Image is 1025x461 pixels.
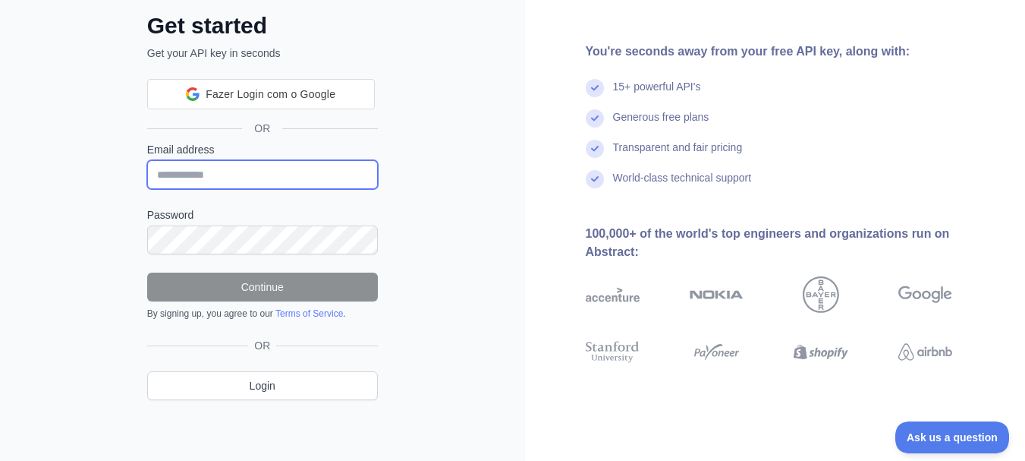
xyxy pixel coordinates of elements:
[275,308,343,319] a: Terms of Service
[586,79,604,97] img: check mark
[895,422,1010,453] iframe: Toggle Customer Support
[803,276,839,313] img: bayer
[147,308,378,320] div: By signing up, you agree to our .
[586,140,604,158] img: check mark
[613,170,752,201] div: World-class technical support
[613,79,701,109] div: 15+ powerful API's
[898,276,952,313] img: google
[690,339,744,366] img: payoneer
[206,87,335,103] span: Fazer Login com o Google
[147,371,378,400] a: Login
[586,43,1001,61] div: You're seconds away from your free API key, along with:
[690,276,744,313] img: nokia
[586,276,640,313] img: accenture
[586,225,1001,261] div: 100,000+ of the world's top engineers and organizations run on Abstract:
[147,142,378,157] label: Email address
[147,12,378,39] h2: Get started
[586,339,640,366] img: stanford university
[147,79,375,109] div: Fazer Login com o Google
[586,109,604,128] img: check mark
[248,338,276,353] span: OR
[613,140,743,170] div: Transparent and fair pricing
[586,170,604,188] img: check mark
[794,339,847,366] img: shopify
[147,46,378,61] p: Get your API key in seconds
[147,273,378,302] button: Continue
[242,121,282,136] span: OR
[613,109,709,140] div: Generous free plans
[147,207,378,223] label: Password
[898,339,952,366] img: airbnb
